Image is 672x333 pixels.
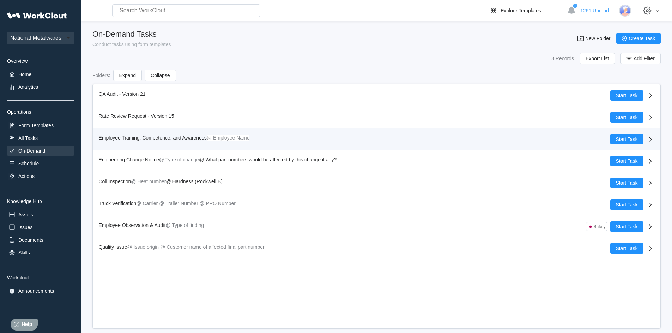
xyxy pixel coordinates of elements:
span: Employee Observation & Audit [99,222,166,228]
mark: @ Type of finding [165,222,204,228]
a: Employee Training, Competence, and Awareness@ Employee NameStart Task [93,128,660,150]
a: Coil Inspection@ Heat number@ Hardness (Rockwell B)Start Task [93,172,660,194]
button: Collapse [145,70,176,81]
span: Start Task [616,159,638,164]
div: Safety [593,224,605,229]
span: Start Task [616,246,638,251]
span: QA Audit - Version 21 [99,91,146,97]
a: Employee Observation & Audit@ Type of findingSafetyStart Task [93,216,660,238]
mark: @ PRO Number [200,201,236,206]
span: 1261 Unread [580,8,609,13]
div: On-Demand [18,148,45,154]
button: Start Task [610,134,643,144]
button: Start Task [610,90,643,101]
mark: @ Customer name of affected final part number [160,244,265,250]
img: user-3.png [619,5,631,17]
div: Issues [18,224,32,230]
span: @ What part numbers would be affected by this change if any? [199,157,337,162]
button: New Folder [573,33,616,44]
button: Start Task [610,156,643,166]
div: Home [18,72,31,77]
div: Analytics [18,84,38,90]
a: Assets [7,210,74,220]
span: Start Task [616,180,638,185]
mark: @ Carrier [136,201,158,206]
span: Export List [586,56,609,61]
div: Skills [18,250,30,255]
a: On-Demand [7,146,74,156]
button: Start Task [610,243,643,254]
span: Engineering Change Notice [99,157,159,162]
mark: @ Issue origin [127,244,159,250]
button: Start Task [610,112,643,123]
div: Form Templates [18,123,54,128]
span: Start Task [616,137,638,142]
a: Analytics [7,82,74,92]
button: Create Task [616,33,661,44]
div: Workclout [7,275,74,280]
span: Start Task [616,93,638,98]
span: Employee Training, Competence, and Awareness [99,135,207,141]
div: Overview [7,58,74,64]
span: Start Task [616,115,638,120]
div: Documents [18,237,43,243]
button: Start Task [610,221,643,232]
span: Quality Issue [99,244,127,250]
a: Form Templates [7,121,74,130]
a: Rate Review Request - Version 15Start Task [93,106,660,128]
div: 8 Records [551,56,574,61]
span: Truck Verification [99,201,137,206]
a: Truck Verification@ Carrier@ Trailer Number@ PRO NumberStart Task [93,194,660,216]
input: Search WorkClout [112,4,260,17]
mark: @ Heat number [131,179,166,184]
div: Conduct tasks using form templates [92,42,171,47]
button: Export List [580,53,615,64]
a: Engineering Change Notice@ Type of change@ What part numbers would be affected by this change if ... [93,150,660,172]
button: Add Filter [620,53,661,64]
a: Documents [7,235,74,245]
div: All Tasks [18,135,38,141]
mark: @ Trailer Number [159,201,198,206]
span: Create Task [629,36,655,41]
div: Actions [18,173,35,179]
div: Announcements [18,288,54,294]
a: All Tasks [7,133,74,143]
a: Home [7,69,74,79]
span: New Folder [585,36,611,41]
div: Operations [7,109,74,115]
span: Coil Inspection [99,179,131,184]
button: Expand [113,70,142,81]
a: Actions [7,171,74,181]
button: Start Task [610,199,643,210]
span: Collapse [151,73,170,78]
div: Knowledge Hub [7,198,74,204]
mark: @ Employee Name [207,135,250,141]
a: Issues [7,222,74,232]
span: Start Task [616,224,638,229]
mark: @ Type of change [159,157,199,162]
div: Assets [18,212,33,217]
div: On-Demand Tasks [92,30,171,39]
div: Explore Templates [501,8,541,13]
span: Add Filter [634,56,655,61]
a: Skills [7,248,74,258]
a: Announcements [7,286,74,296]
span: Expand [119,73,136,78]
a: QA Audit - Version 21Start Task [93,85,660,106]
span: Rate Review Request - Version 15 [99,113,174,119]
div: Folders : [92,73,110,78]
span: @ Hardness (Rockwell B) [166,179,222,184]
span: Start Task [616,202,638,207]
a: Schedule [7,159,74,168]
a: Explore Templates [489,6,564,15]
a: Quality Issue@ Issue origin@ Customer name of affected final part numberStart Task [93,238,660,259]
div: Schedule [18,161,39,166]
button: Start Task [610,178,643,188]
